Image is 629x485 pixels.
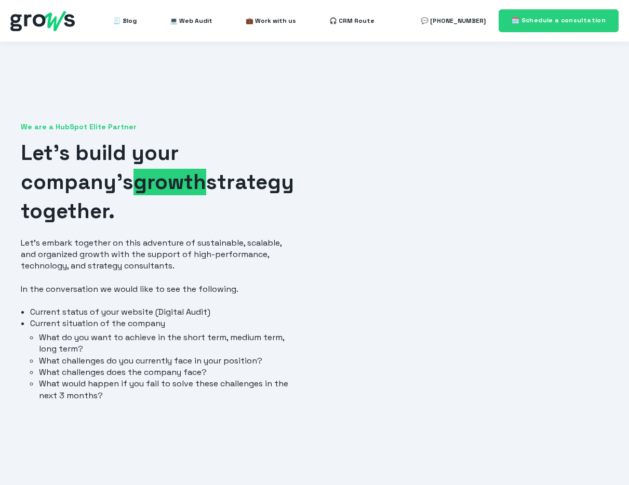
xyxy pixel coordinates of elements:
font: growth [133,169,206,195]
font: In the conversation we would like to see the following. [21,284,238,294]
font: What challenges do you currently face in your position? [39,355,262,366]
font: 🧾 Blog [113,17,137,25]
a: 🧾 Blog [113,10,137,31]
font: Let's embark together on this adventure of sustainable, scalable, and organized growth with the s... [21,237,282,271]
font: 💻 Web Audit [170,17,212,25]
font: 💬 [PHONE_NUMBER] [421,17,486,25]
font: What challenges does the company face? [39,367,207,378]
a: 🎧 CRM Route [329,10,374,31]
font: 💼 Work with us [246,17,296,25]
font: What would happen if you fail to solve these challenges in the next 3 months? [39,378,288,400]
font: 🗓️ Schedule a consultation [512,16,606,24]
font: We are a HubSpot Elite Partner [21,122,137,131]
img: grows - hubspot [10,11,75,31]
font: Current status of your website (Digital Audit) [30,306,210,317]
a: 💬 [PHONE_NUMBER] [421,10,486,31]
font: strategy together. [21,169,294,224]
a: 🗓️ Schedule a consultation [499,9,619,32]
font: 🎧 CRM Route [329,17,374,25]
font: Let's build your company's [21,140,179,195]
a: 💻 Web Audit [170,10,212,31]
iframe: Chat Widget [577,435,629,485]
font: Current situation of the company [30,318,165,329]
a: 💼 Work with us [246,10,296,31]
font: What do you want to achieve in the short term, medium term, long term? [39,332,284,354]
